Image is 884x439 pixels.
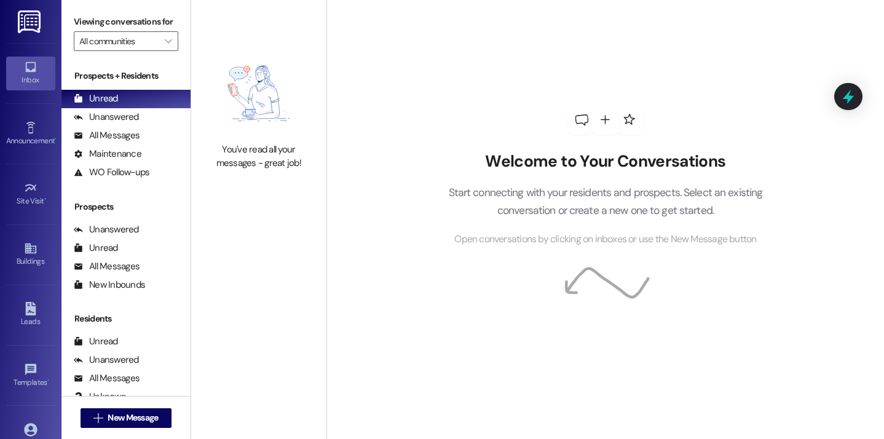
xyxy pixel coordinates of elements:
[74,166,149,179] div: WO Follow-ups
[430,184,781,219] p: Start connecting with your residents and prospects. Select an existing conversation or create a n...
[74,372,140,385] div: All Messages
[6,298,55,331] a: Leads
[74,92,118,105] div: Unread
[61,69,191,82] div: Prospects + Residents
[79,31,159,51] input: All communities
[93,413,103,423] i: 
[74,279,145,291] div: New Inbounds
[430,152,781,172] h2: Welcome to Your Conversations
[454,232,756,247] span: Open conversations by clicking on inboxes or use the New Message button
[6,178,55,211] a: Site Visit •
[18,10,43,33] img: ResiDesk Logo
[74,390,126,403] div: Unknown
[74,12,178,31] label: Viewing conversations for
[74,242,118,255] div: Unread
[74,260,140,273] div: All Messages
[6,238,55,271] a: Buildings
[74,335,118,348] div: Unread
[74,223,139,236] div: Unanswered
[61,200,191,213] div: Prospects
[55,135,57,143] span: •
[205,143,313,170] div: You've read all your messages - great job!
[47,376,49,385] span: •
[6,359,55,392] a: Templates •
[74,148,141,160] div: Maintenance
[74,129,140,142] div: All Messages
[44,195,46,204] span: •
[108,411,158,424] span: New Message
[81,408,172,428] button: New Message
[74,111,139,124] div: Unanswered
[74,354,139,366] div: Unanswered
[6,57,55,90] a: Inbox
[165,36,172,46] i: 
[205,50,313,138] img: empty-state
[61,312,191,325] div: Residents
